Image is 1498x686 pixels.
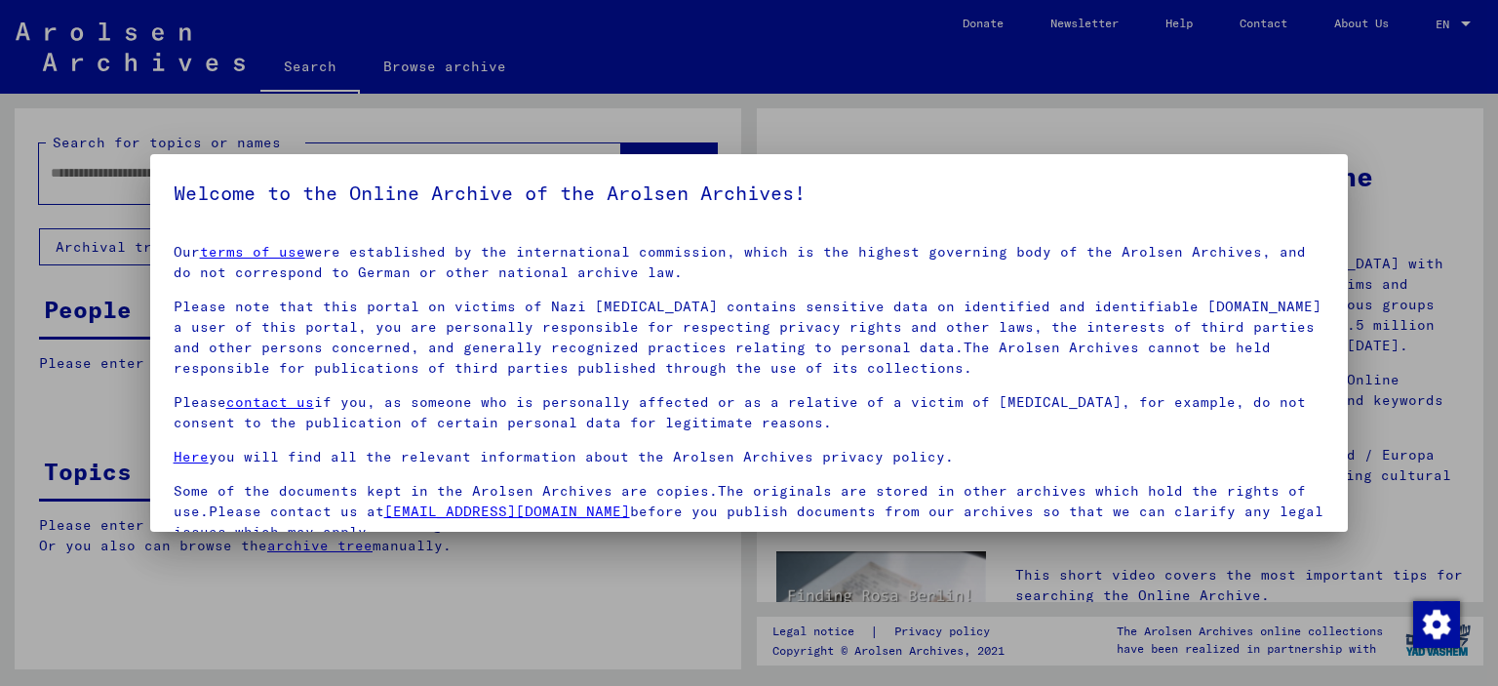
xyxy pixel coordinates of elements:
a: [EMAIL_ADDRESS][DOMAIN_NAME] [384,503,630,520]
div: Change consent [1412,600,1459,647]
p: Please note that this portal on victims of Nazi [MEDICAL_DATA] contains sensitive data on identif... [174,297,1325,379]
p: Some of the documents kept in the Arolsen Archives are copies.The originals are stored in other a... [174,481,1325,543]
img: Change consent [1413,601,1460,648]
a: Here [174,448,209,465]
a: contact us [226,393,314,411]
p: Our were established by the international commission, which is the highest governing body of the ... [174,242,1325,283]
a: terms of use [200,243,305,261]
p: Please if you, as someone who is personally affected or as a relative of a victim of [MEDICAL_DAT... [174,392,1325,433]
h5: Welcome to the Online Archive of the Arolsen Archives! [174,178,1325,209]
p: you will find all the relevant information about the Arolsen Archives privacy policy. [174,447,1325,467]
